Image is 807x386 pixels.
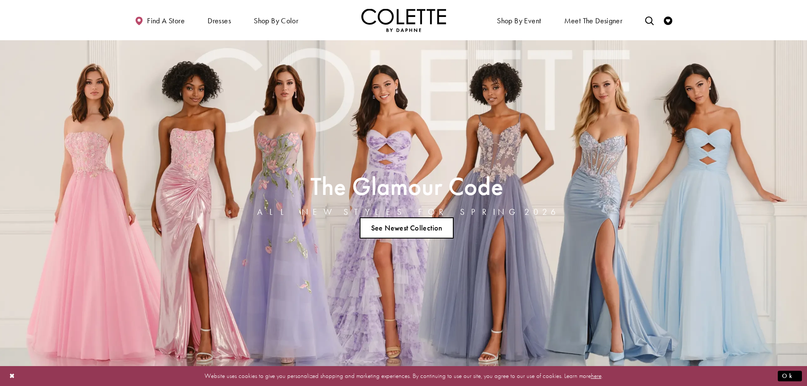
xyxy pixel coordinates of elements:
[255,214,559,242] ul: Slider Links
[5,369,19,383] button: Close Dialog
[643,8,656,32] a: Toggle search
[61,370,746,382] p: Website uses cookies to give you personalized shopping and marketing experiences. By continuing t...
[257,207,556,217] h4: ALL NEW STYLES FOR SPRING 2026
[497,17,541,25] span: Shop By Event
[662,8,674,32] a: Check Wishlist
[254,17,298,25] span: Shop by color
[591,372,602,380] a: here
[208,17,231,25] span: Dresses
[361,8,446,32] a: Visit Home Page
[257,175,556,198] h2: The Glamour Code
[778,371,802,381] button: Submit Dialog
[495,8,543,32] span: Shop By Event
[133,8,187,32] a: Find a store
[360,217,454,239] a: See Newest Collection The Glamour Code ALL NEW STYLES FOR SPRING 2026
[205,8,233,32] span: Dresses
[361,8,446,32] img: Colette by Daphne
[147,17,185,25] span: Find a store
[562,8,625,32] a: Meet the designer
[252,8,300,32] span: Shop by color
[564,17,623,25] span: Meet the designer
